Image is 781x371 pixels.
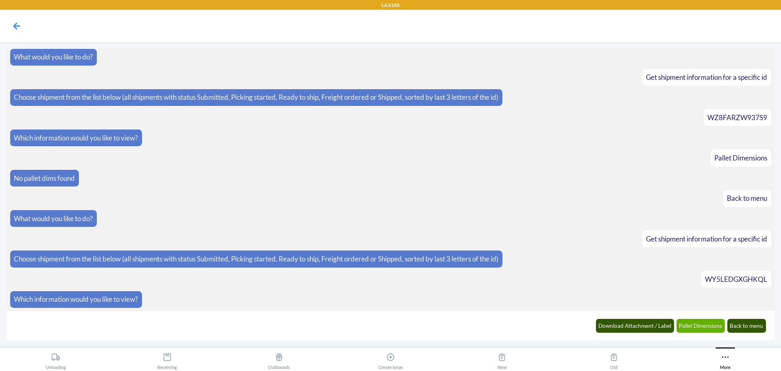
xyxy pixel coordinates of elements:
[14,213,93,224] p: What would you like to do?
[14,92,498,103] p: Choose shipment from the list below (all shipments with status Submitted, Picking started, Ready ...
[157,349,177,370] div: Receiving
[714,154,767,162] span: Pallet Dimensions
[14,173,75,184] p: No pallet dims found
[705,275,767,283] span: WY5LEDGXGHKQL
[670,347,781,370] button: More
[646,73,767,81] span: Get shipment information for a specific id
[727,194,767,202] span: Back to menu
[609,349,618,370] div: Old
[378,349,403,370] div: Create Issue
[497,349,507,370] div: New
[676,319,725,333] button: Pallet Dimensions
[14,52,93,62] p: What would you like to do?
[46,349,66,370] div: Unloading
[223,347,335,370] button: Outbounds
[596,319,674,333] button: Download Attachment / Label
[558,347,669,370] button: Old
[111,347,223,370] button: Receiving
[335,347,446,370] button: Create Issue
[14,254,498,264] p: Choose shipment from the list below (all shipments with status Submitted, Picking started, Ready ...
[646,235,767,243] span: Get shipment information for a specific id
[268,349,290,370] div: Outbounds
[720,349,731,370] div: More
[14,294,138,305] p: Which information would you like to view?
[14,133,138,143] p: Which information would you like to view?
[707,113,767,122] span: WZ8FARZW937S9
[446,347,558,370] button: New
[382,2,399,9] p: LAX1RS
[727,319,766,333] button: Back to menu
